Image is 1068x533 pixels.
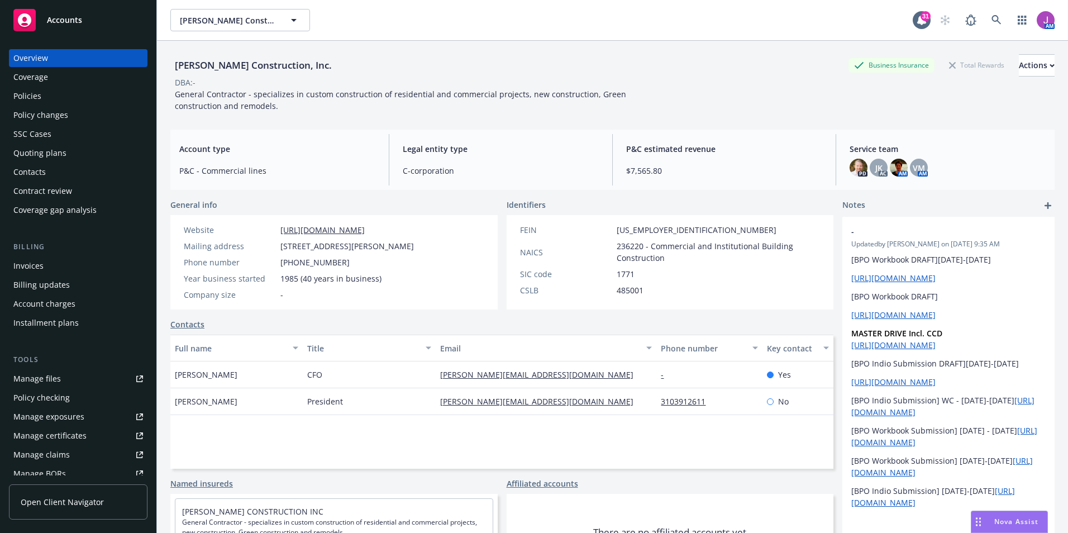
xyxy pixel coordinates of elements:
span: Updated by [PERSON_NAME] on [DATE] 9:35 AM [851,239,1046,249]
a: Report a Bug [960,9,982,31]
span: [STREET_ADDRESS][PERSON_NAME] [280,240,414,252]
div: Business Insurance [848,58,935,72]
div: SSC Cases [13,125,51,143]
p: [BPO Workbook DRAFT] [851,291,1046,302]
div: Overview [13,49,48,67]
div: Website [184,224,276,236]
a: Contacts [170,318,204,330]
div: Billing updates [13,276,70,294]
div: Manage exposures [13,408,84,426]
a: Named insureds [170,478,233,489]
a: Quoting plans [9,144,147,162]
div: Manage files [13,370,61,388]
div: Key contact [767,342,817,354]
img: photo [1037,11,1055,29]
span: Notes [842,199,865,212]
div: Full name [175,342,286,354]
a: Coverage gap analysis [9,201,147,219]
div: FEIN [520,224,612,236]
span: [US_EMPLOYER_IDENTIFICATION_NUMBER] [617,224,776,236]
span: General info [170,199,217,211]
div: Phone number [661,342,746,354]
div: SIC code [520,268,612,280]
a: Contract review [9,182,147,200]
span: Accounts [47,16,82,25]
a: [URL][DOMAIN_NAME] [280,225,365,235]
a: Billing updates [9,276,147,294]
div: Contract review [13,182,72,200]
span: - [280,289,283,301]
span: 1771 [617,268,635,280]
span: Manage exposures [9,408,147,426]
div: Manage claims [13,446,70,464]
div: Manage BORs [13,465,66,483]
span: 1985 (40 years in business) [280,273,382,284]
div: Total Rewards [943,58,1010,72]
a: Overview [9,49,147,67]
p: [BPO Indio Submission DRAFT][DATE]-[DATE] [851,358,1046,369]
span: Open Client Navigator [21,496,104,508]
span: Nova Assist [994,517,1038,526]
a: SSC Cases [9,125,147,143]
div: Email [440,342,640,354]
a: Search [985,9,1008,31]
div: 31 [921,11,931,21]
div: Phone number [184,256,276,268]
a: Manage claims [9,446,147,464]
span: $7,565.80 [626,165,822,177]
strong: MASTER DRIVE Incl. CCD [851,328,942,339]
a: [PERSON_NAME] CONSTRUCTION INC [182,506,323,517]
span: CFO [307,369,322,380]
div: Policy checking [13,389,70,407]
button: Title [303,335,435,361]
a: [URL][DOMAIN_NAME] [851,273,936,283]
p: [BPO Workbook Submission] [DATE] - [DATE] [851,425,1046,448]
a: Manage certificates [9,427,147,445]
span: P&C estimated revenue [626,143,822,155]
a: Coverage [9,68,147,86]
span: Legal entity type [403,143,599,155]
a: Policy checking [9,389,147,407]
a: Switch app [1011,9,1033,31]
div: NAICS [520,246,612,258]
a: Manage BORs [9,465,147,483]
div: -Updatedby [PERSON_NAME] on [DATE] 9:35 AM[BPO Workbook DRAFT][DATE]-[DATE][URL][DOMAIN_NAME][BPO... [842,217,1055,517]
div: [PERSON_NAME] Construction, Inc. [170,58,336,73]
span: No [778,396,789,407]
div: Quoting plans [13,144,66,162]
div: Coverage [13,68,48,86]
span: 236220 - Commercial and Institutional Building Construction [617,240,821,264]
a: [PERSON_NAME][EMAIL_ADDRESS][DOMAIN_NAME] [440,396,642,407]
a: Installment plans [9,314,147,332]
a: Account charges [9,295,147,313]
div: DBA: - [175,77,196,88]
span: [PERSON_NAME] [175,369,237,380]
div: Tools [9,354,147,365]
a: Manage files [9,370,147,388]
span: JK [875,162,883,174]
span: [PHONE_NUMBER] [280,256,350,268]
span: [PERSON_NAME] Construction, Inc. [180,15,276,26]
span: - [851,226,1017,237]
a: Start snowing [934,9,956,31]
p: [BPO Indio Submission] WC - [DATE]-[DATE] [851,394,1046,418]
span: [PERSON_NAME] [175,396,237,407]
p: [BPO Workbook Submission] [DATE]-[DATE] [851,455,1046,478]
div: Company size [184,289,276,301]
a: Policy changes [9,106,147,124]
span: Identifiers [507,199,546,211]
img: photo [890,159,908,177]
button: Key contact [762,335,833,361]
span: Service team [850,143,1046,155]
div: Policies [13,87,41,105]
span: Account type [179,143,375,155]
button: Nova Assist [971,511,1048,533]
span: Yes [778,369,791,380]
div: Invoices [13,257,44,275]
div: Contacts [13,163,46,181]
div: Installment plans [13,314,79,332]
span: P&C - Commercial lines [179,165,375,177]
p: [BPO Workbook DRAFT][DATE]-[DATE] [851,254,1046,265]
a: [URL][DOMAIN_NAME] [851,310,936,320]
a: Affiliated accounts [507,478,578,489]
